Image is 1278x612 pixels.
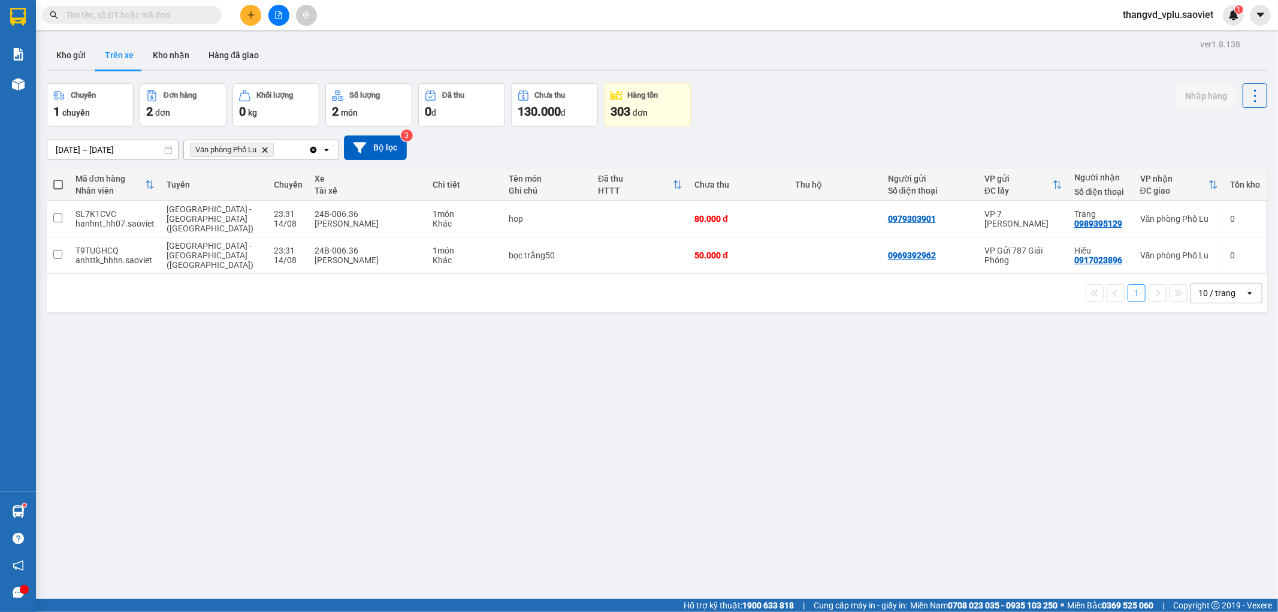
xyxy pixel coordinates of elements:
span: caret-down [1255,10,1266,20]
div: Khối lượng [256,91,293,100]
div: VP nhận [1140,174,1208,183]
div: ver 1.8.138 [1200,38,1240,51]
sup: 1 [1235,5,1243,14]
svg: open [1245,288,1255,298]
button: Số lượng2món [325,83,412,126]
span: món [341,108,358,117]
span: Hỗ trợ kỹ thuật: [684,599,794,612]
span: question-circle [13,533,24,544]
button: Nhập hàng [1176,85,1237,107]
div: 0969392962 [888,251,936,260]
img: icon-new-feature [1228,10,1239,20]
div: T9TUGHCQ [75,246,155,255]
div: VP Gửi 787 Giải Phóng [984,246,1062,265]
div: 50.000 đ [694,251,782,260]
div: Mã đơn hàng [75,174,145,183]
span: kg [248,108,257,117]
div: Người gửi [888,174,972,183]
img: solution-icon [12,48,25,61]
div: Văn phòng Phố Lu [1140,251,1218,260]
div: 24B-006.36 [315,246,421,255]
button: aim [296,5,317,26]
div: [PERSON_NAME] [315,219,421,228]
img: logo-vxr [10,8,26,26]
div: Chuyến [274,180,303,189]
div: Đã thu [442,91,464,100]
div: 0917023896 [1074,255,1122,265]
div: Chưa thu [535,91,566,100]
span: 0 [425,104,431,119]
div: Văn phòng Phố Lu [1140,214,1218,224]
th: Toggle SortBy [70,169,161,201]
div: Đơn hàng [164,91,197,100]
span: Cung cấp máy in - giấy in: [814,599,907,612]
div: 0989395129 [1074,219,1122,228]
span: copyright [1211,601,1220,610]
span: | [803,599,805,612]
span: Miền Nam [910,599,1058,612]
button: Hàng tồn303đơn [604,83,691,126]
button: Trên xe [95,41,143,70]
div: Tên món [509,174,586,183]
button: Bộ lọc [344,135,407,160]
span: thangvd_vplu.saoviet [1113,7,1223,22]
span: file-add [274,11,283,19]
div: hop [509,214,586,224]
div: Đã thu [598,174,673,183]
button: Chưa thu130.000đ [511,83,598,126]
div: Hiếu [1074,246,1128,255]
div: 10 / trang [1198,287,1235,299]
button: plus [240,5,261,26]
span: đơn [155,108,170,117]
img: warehouse-icon [12,78,25,91]
div: hanhnt_hh07.saoviet [75,219,155,228]
div: ĐC giao [1140,186,1208,195]
strong: 0369 525 060 [1102,601,1153,610]
div: Số điện thoại [1074,187,1128,197]
input: Tìm tên, số ĐT hoặc mã đơn [66,8,207,22]
div: Chuyến [71,91,96,100]
button: Đã thu0đ [418,83,505,126]
div: 23:31 [274,209,303,219]
div: ĐC lấy [984,186,1053,195]
div: Số lượng [349,91,380,100]
div: Chưa thu [694,180,782,189]
span: đơn [633,108,648,117]
button: Hàng đã giao [199,41,268,70]
span: message [13,587,24,598]
button: caret-down [1250,5,1271,26]
button: Khối lượng0kg [232,83,319,126]
div: anhttk_hhhn.saoviet [75,255,155,265]
button: Kho nhận [143,41,199,70]
th: Toggle SortBy [978,169,1068,201]
div: [PERSON_NAME] [315,255,421,265]
svg: open [322,145,331,155]
img: warehouse-icon [12,505,25,518]
button: Kho gửi [47,41,95,70]
div: 80.000 đ [694,214,782,224]
div: Tuyến [167,180,262,189]
span: Miền Bắc [1067,599,1153,612]
span: [GEOGRAPHIC_DATA] - [GEOGRAPHIC_DATA] ([GEOGRAPHIC_DATA]) [167,241,253,270]
span: Văn phòng Phố Lu [195,145,256,155]
input: Select a date range. [47,140,178,159]
div: 1 món [433,246,497,255]
div: Ghi chú [509,186,586,195]
strong: 0708 023 035 - 0935 103 250 [948,601,1058,610]
sup: 3 [401,129,413,141]
div: Khác [433,219,497,228]
div: Số điện thoại [888,186,972,195]
div: 0 [1230,214,1260,224]
div: 14/08 [274,255,303,265]
div: Người nhận [1074,173,1128,182]
span: 303 [611,104,630,119]
span: 2 [146,104,153,119]
span: notification [13,560,24,571]
div: HTTT [598,186,673,195]
button: Đơn hàng2đơn [140,83,226,126]
button: Chuyến1chuyến [47,83,134,126]
th: Toggle SortBy [592,169,688,201]
th: Toggle SortBy [1134,169,1224,201]
svg: Delete [261,146,268,153]
div: Tồn kho [1230,180,1260,189]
